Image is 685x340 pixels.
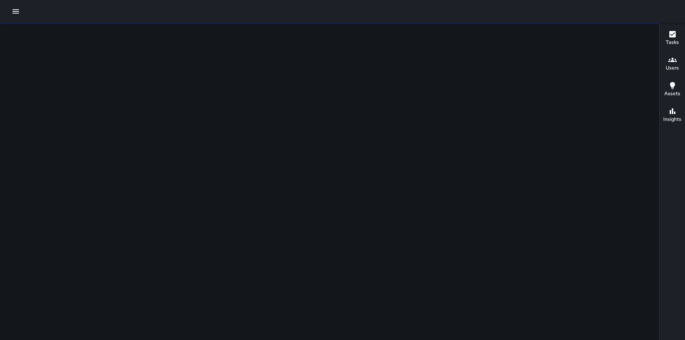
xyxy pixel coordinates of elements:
[663,115,681,123] h6: Insights
[666,38,679,46] h6: Tasks
[666,64,679,72] h6: Users
[660,77,685,103] button: Assets
[664,90,680,98] h6: Assets
[660,51,685,77] button: Users
[660,103,685,128] button: Insights
[660,26,685,51] button: Tasks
